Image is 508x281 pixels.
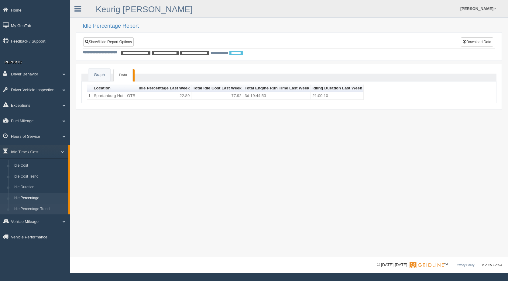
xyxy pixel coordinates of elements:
td: 1 [87,92,92,100]
a: Data [113,69,132,82]
td: 77.92 [191,92,243,100]
td: 21:00:10 [311,92,364,100]
th: Sort column [92,85,137,92]
a: Graph [88,69,110,81]
a: Idle Cost [11,160,68,171]
td: Spartanburg Hot - OTR [92,92,137,100]
h2: Idle Percentage Report [83,23,502,29]
a: Idle Percentage [11,193,68,204]
button: Download Data [461,37,493,47]
a: Show/Hide Report Options [83,37,134,47]
a: Keurig [PERSON_NAME] [96,5,193,14]
a: Idle Duration [11,182,68,193]
td: 3d 19:44:53 [243,92,311,100]
a: Idle Percentage Trend [11,204,68,215]
th: Sort column [311,85,364,92]
th: Sort column [137,85,191,92]
td: 22.89 [137,92,191,100]
a: Privacy Policy [455,263,474,267]
a: Idle Cost Trend [11,171,68,182]
th: Sort column [243,85,311,92]
th: Sort column [191,85,243,92]
img: Gridline [410,262,444,268]
span: v. 2025.7.2993 [482,263,502,267]
div: © [DATE]-[DATE] - ™ [377,262,502,268]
